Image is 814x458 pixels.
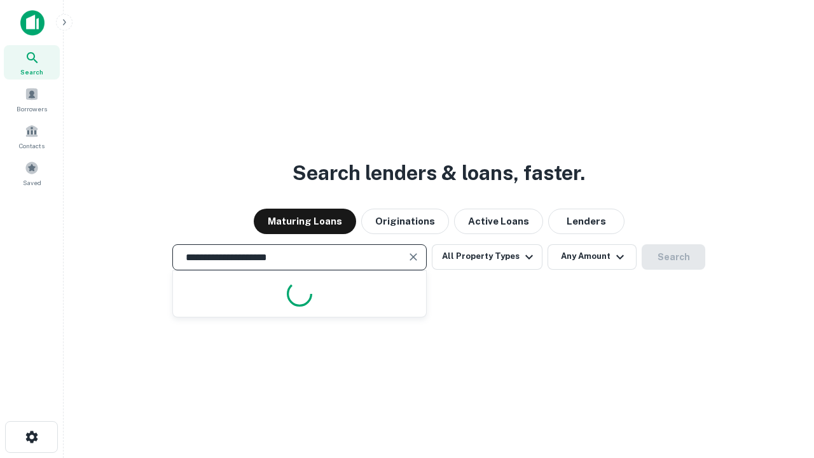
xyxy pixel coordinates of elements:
[23,177,41,188] span: Saved
[254,209,356,234] button: Maturing Loans
[4,119,60,153] a: Contacts
[548,244,637,270] button: Any Amount
[361,209,449,234] button: Originations
[4,82,60,116] a: Borrowers
[17,104,47,114] span: Borrowers
[4,45,60,80] a: Search
[20,10,45,36] img: capitalize-icon.png
[293,158,585,188] h3: Search lenders & loans, faster.
[548,209,624,234] button: Lenders
[20,67,43,77] span: Search
[404,248,422,266] button: Clear
[432,244,542,270] button: All Property Types
[454,209,543,234] button: Active Loans
[750,356,814,417] iframe: Chat Widget
[19,141,45,151] span: Contacts
[4,156,60,190] a: Saved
